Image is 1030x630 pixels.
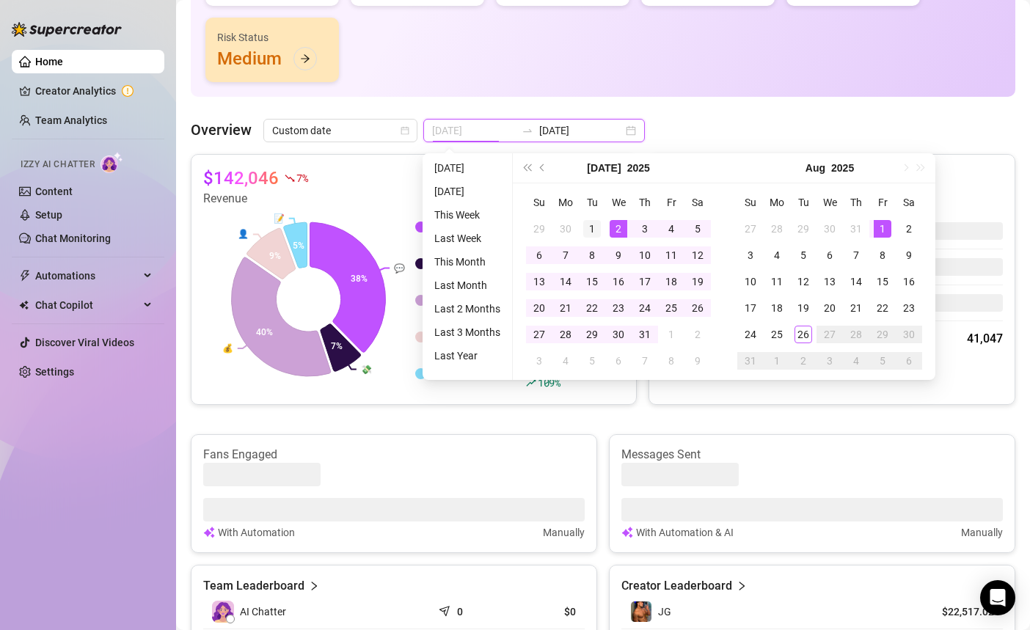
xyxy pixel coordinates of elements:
li: Last Week [428,230,506,247]
span: arrow-right [300,54,310,64]
a: Home [35,56,63,67]
div: 2 [795,352,812,370]
td: 2025-09-01 [764,348,790,374]
article: With Automation [218,524,295,541]
li: Last 3 Months [428,323,506,341]
td: 2025-08-28 [843,321,869,348]
img: svg%3e [621,524,633,541]
text: 💬 [394,263,405,274]
td: 2025-09-04 [843,348,869,374]
td: 2025-07-04 [658,216,684,242]
th: Th [843,189,869,216]
td: 2025-08-01 [658,321,684,348]
td: 2025-08-12 [790,268,817,295]
div: 1 [768,352,786,370]
span: thunderbolt [19,270,31,282]
input: End date [539,122,623,139]
div: 18 [662,273,680,290]
td: 2025-07-12 [684,242,711,268]
td: 2025-08-08 [658,348,684,374]
div: 3 [636,220,654,238]
a: Chat Monitoring [35,232,111,244]
span: swap-right [522,125,533,136]
div: 28 [847,326,865,343]
a: Settings [35,366,74,378]
td: 2025-08-06 [817,242,843,268]
div: 31 [636,326,654,343]
td: 2025-07-15 [579,268,605,295]
td: 2025-08-15 [869,268,896,295]
td: 2025-08-25 [764,321,790,348]
button: Choose a year [831,153,854,183]
div: 8 [662,352,680,370]
td: 2025-07-16 [605,268,632,295]
span: 7 % [296,171,307,185]
td: 2025-08-30 [896,321,922,348]
td: 2025-08-10 [737,268,764,295]
td: 2025-08-11 [764,268,790,295]
div: 4 [662,220,680,238]
div: 7 [636,352,654,370]
div: 18 [768,299,786,317]
li: Last 2 Months [428,300,506,318]
td: 2025-08-03 [526,348,552,374]
td: 2025-08-09 [896,242,922,268]
div: 9 [610,246,627,264]
span: fall [285,173,295,183]
a: Team Analytics [35,114,107,126]
td: 2025-06-29 [526,216,552,242]
td: 2025-08-24 [737,321,764,348]
span: 109 % [538,376,560,389]
td: 2025-09-06 [896,348,922,374]
div: 25 [768,326,786,343]
td: 2025-08-14 [843,268,869,295]
th: Fr [869,189,896,216]
td: 2025-07-14 [552,268,579,295]
article: Creator Leaderboard [621,577,732,595]
span: right [309,577,319,595]
td: 2025-08-06 [605,348,632,374]
div: 41,047 [967,330,1003,348]
div: 24 [636,299,654,317]
td: 2025-07-10 [632,242,658,268]
span: Automations [35,264,139,287]
th: Mo [552,189,579,216]
td: 2025-08-04 [764,242,790,268]
td: 2025-08-27 [817,321,843,348]
div: 5 [689,220,706,238]
div: 14 [847,273,865,290]
div: 2 [610,220,627,238]
td: 2025-07-08 [579,242,605,268]
img: logo-BBDzfeDw.svg [12,22,122,37]
div: 4 [847,352,865,370]
div: 25 [662,299,680,317]
td: 2025-07-20 [526,295,552,321]
td: 2025-07-29 [579,321,605,348]
div: 13 [821,273,839,290]
td: 2025-07-22 [579,295,605,321]
a: Content [35,186,73,197]
div: 24 [742,326,759,343]
div: 28 [768,220,786,238]
td: 2025-08-07 [843,242,869,268]
td: 2025-07-17 [632,268,658,295]
div: 20 [821,299,839,317]
td: 2025-07-28 [764,216,790,242]
div: 1 [874,220,891,238]
th: Mo [764,189,790,216]
td: 2025-08-21 [843,295,869,321]
div: 28 [557,326,574,343]
th: Sa [896,189,922,216]
div: 31 [847,220,865,238]
div: 27 [742,220,759,238]
td: 2025-07-30 [605,321,632,348]
span: right [737,577,747,595]
span: to [522,125,533,136]
td: 2025-07-18 [658,268,684,295]
td: 2025-08-03 [737,242,764,268]
a: Discover Viral Videos [35,337,134,348]
td: 2025-09-02 [790,348,817,374]
div: 5 [795,246,812,264]
article: Messages Sent [621,447,1003,463]
article: $0 [517,604,576,619]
